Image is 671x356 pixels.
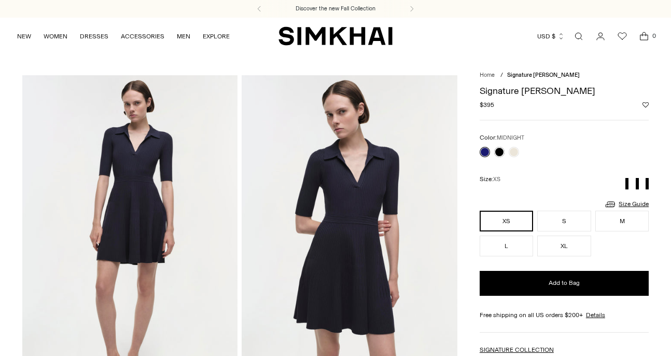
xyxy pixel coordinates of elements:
[480,100,494,109] span: $395
[278,26,393,46] a: SIMKHAI
[649,31,659,40] span: 0
[80,25,108,48] a: DRESSES
[121,25,164,48] a: ACCESSORIES
[497,134,524,141] span: MIDNIGHT
[480,211,533,231] button: XS
[44,25,67,48] a: WOMEN
[177,25,190,48] a: MEN
[480,310,649,320] div: Free shipping on all US orders $200+
[480,86,649,95] h1: Signature [PERSON_NAME]
[507,72,580,78] span: Signature [PERSON_NAME]
[537,236,591,256] button: XL
[595,211,649,231] button: M
[604,198,649,211] a: Size Guide
[590,26,611,47] a: Go to the account page
[642,102,649,108] button: Add to Wishlist
[549,279,580,287] span: Add to Bag
[203,25,230,48] a: EXPLORE
[480,71,649,80] nav: breadcrumbs
[17,25,31,48] a: NEW
[296,5,375,13] a: Discover the new Fall Collection
[480,72,495,78] a: Home
[493,176,500,183] span: XS
[537,25,565,48] button: USD $
[500,71,503,80] div: /
[537,211,591,231] button: S
[586,310,605,320] a: Details
[480,236,533,256] button: L
[480,346,554,353] a: SIGNATURE COLLECTION
[568,26,589,47] a: Open search modal
[634,26,654,47] a: Open cart modal
[480,133,524,143] label: Color:
[480,271,649,296] button: Add to Bag
[612,26,633,47] a: Wishlist
[480,174,500,184] label: Size:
